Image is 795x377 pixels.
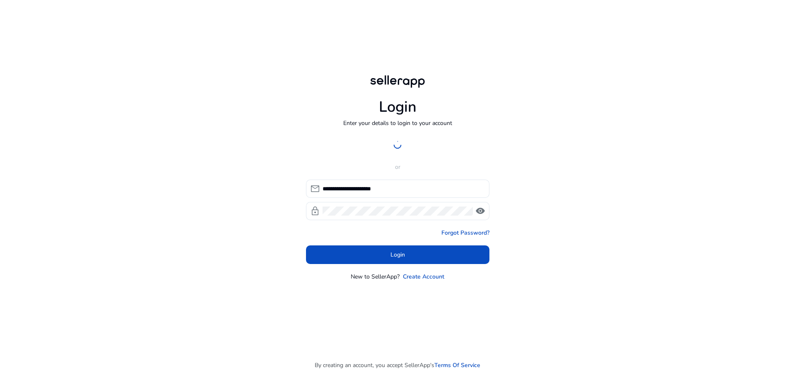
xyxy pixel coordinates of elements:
p: or [306,163,489,171]
h1: Login [379,98,417,116]
a: Forgot Password? [441,228,489,237]
button: Login [306,245,489,264]
p: Enter your details to login to your account [343,119,452,127]
a: Create Account [403,272,444,281]
span: mail [310,184,320,194]
span: Login [390,250,405,259]
span: lock [310,206,320,216]
p: New to SellerApp? [351,272,400,281]
a: Terms Of Service [434,361,480,370]
span: visibility [475,206,485,216]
